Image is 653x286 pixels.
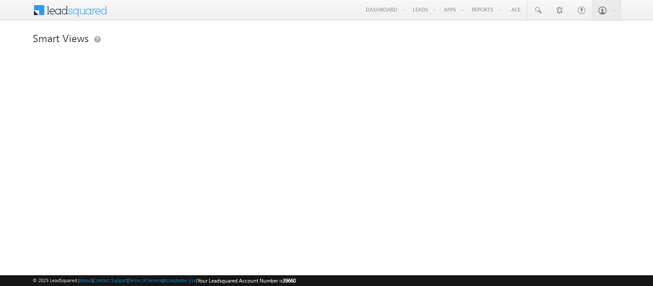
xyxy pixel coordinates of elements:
[198,277,296,284] span: Your Leadsquared Account Number is
[164,277,196,283] a: Acceptable Use
[129,277,162,283] a: Terms of Service
[283,277,296,284] span: 39660
[93,277,127,283] a: Contact Support
[33,277,296,285] span: © 2025 LeadSquared | | | | |
[33,31,89,45] span: Smart Views
[80,277,92,283] a: About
